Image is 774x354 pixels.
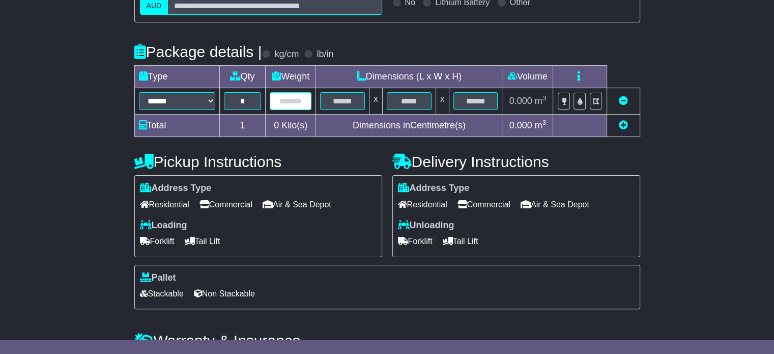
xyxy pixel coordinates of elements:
span: Residential [398,197,447,212]
span: m [535,120,547,130]
h4: Package details | [134,43,262,60]
td: x [369,88,382,115]
span: Stackable [140,286,184,302]
label: Pallet [140,273,176,284]
span: Tail Lift [185,233,220,249]
td: Dimensions (L x W x H) [316,66,502,88]
td: Weight [266,66,316,88]
td: Dimensions in Centimetre(s) [316,115,502,137]
label: Address Type [140,183,212,194]
span: Commercial [199,197,252,212]
td: Type [134,66,219,88]
td: 1 [219,115,266,137]
span: Residential [140,197,189,212]
span: Non Stackable [194,286,255,302]
label: lb/in [317,49,333,60]
a: Add new item [619,120,628,130]
label: Address Type [398,183,470,194]
sup: 3 [542,94,547,102]
td: x [436,88,449,115]
sup: 3 [542,119,547,126]
span: Forklift [140,233,175,249]
span: 0 [274,120,279,130]
label: Unloading [398,220,454,231]
h4: Delivery Instructions [392,153,640,170]
a: Remove this item [619,96,628,106]
span: 0.000 [509,96,532,106]
span: 0.000 [509,120,532,130]
td: Volume [502,66,553,88]
h4: Pickup Instructions [134,153,382,170]
td: Qty [219,66,266,88]
label: Loading [140,220,187,231]
span: Forklift [398,233,433,249]
td: Kilo(s) [266,115,316,137]
span: Air & Sea Depot [263,197,331,212]
span: Commercial [457,197,510,212]
span: m [535,96,547,106]
h4: Warranty & Insurance [134,332,640,349]
td: Total [134,115,219,137]
span: Tail Lift [443,233,478,249]
span: Air & Sea Depot [521,197,589,212]
label: kg/cm [274,49,299,60]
